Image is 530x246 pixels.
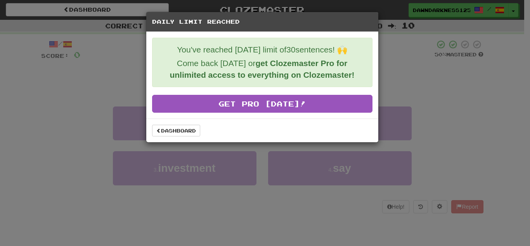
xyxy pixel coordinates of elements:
a: Dashboard [152,125,200,136]
a: Get Pro [DATE]! [152,95,372,113]
p: Come back [DATE] or [158,58,366,81]
h5: Daily Limit Reached [152,18,372,26]
strong: get Clozemaster Pro for unlimited access to everything on Clozemaster! [170,59,354,79]
p: You've reached [DATE] limit of 30 sentences! 🙌 [158,44,366,56]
